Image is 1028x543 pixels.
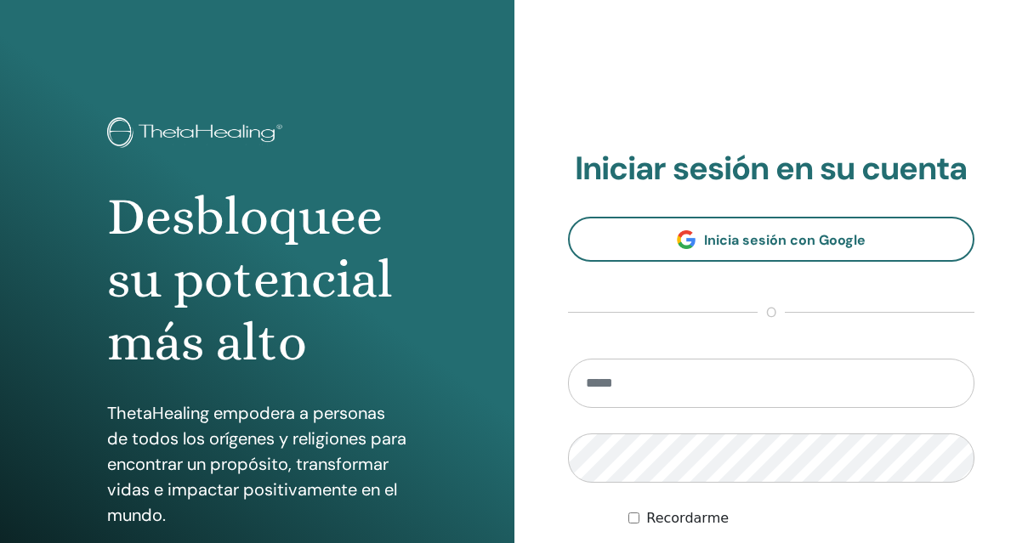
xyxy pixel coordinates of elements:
span: o [758,303,785,323]
h2: Iniciar sesión en su cuenta [568,150,975,189]
a: Inicia sesión con Google [568,217,975,262]
span: Inicia sesión con Google [704,231,866,249]
div: Mantenerme autenticado indefinidamente o hasta cerrar la sesión manualmente [628,508,974,529]
h1: Desbloquee su potencial más alto [107,185,407,375]
p: ThetaHealing empodera a personas de todos los orígenes y religiones para encontrar un propósito, ... [107,400,407,528]
label: Recordarme [646,508,729,529]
